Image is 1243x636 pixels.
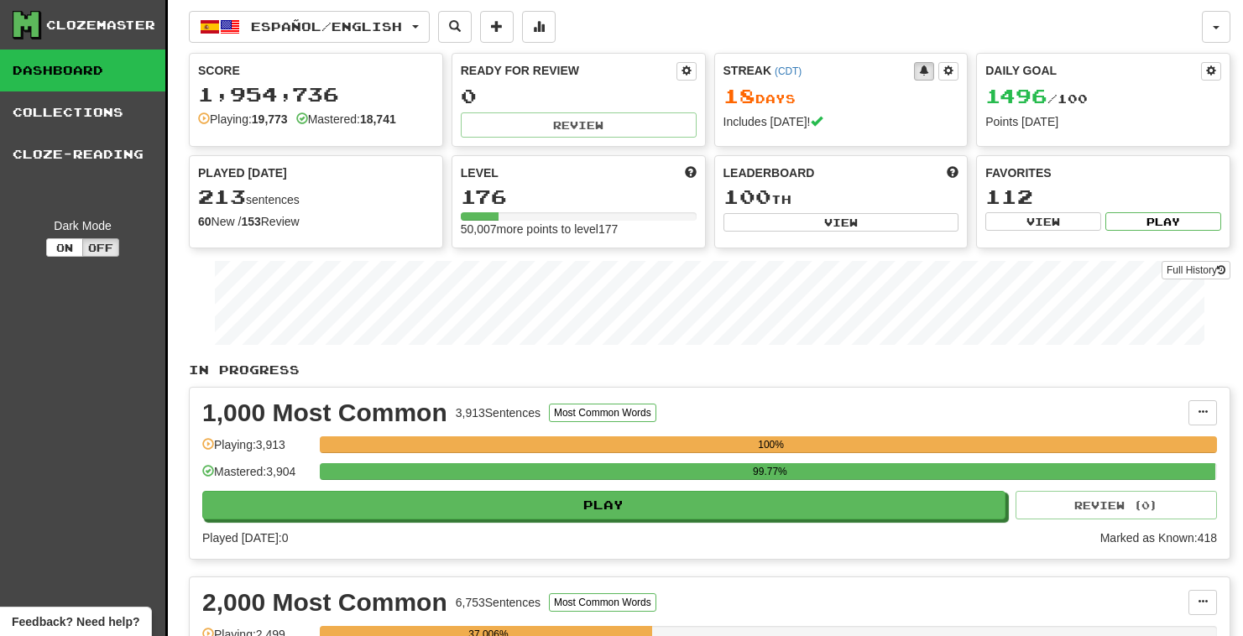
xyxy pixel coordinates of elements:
div: th [723,186,959,208]
div: Marked as Known: 418 [1100,529,1217,546]
span: Score more points to level up [685,164,697,181]
div: Includes [DATE]! [723,113,959,130]
span: Played [DATE]: 0 [202,531,288,545]
div: 50,007 more points to level 177 [461,221,697,237]
div: New / Review [198,213,434,230]
div: Daily Goal [985,62,1201,81]
a: (CDT) [775,65,802,77]
div: 1,000 Most Common [202,400,447,425]
div: Clozemaster [46,17,155,34]
span: Open feedback widget [12,613,139,630]
div: 99.77% [325,463,1214,480]
div: Points [DATE] [985,113,1221,130]
button: Search sentences [438,11,472,43]
button: Most Common Words [549,593,656,612]
button: Most Common Words [549,404,656,422]
button: Play [202,491,1005,519]
button: Add sentence to collection [480,11,514,43]
a: Full History [1162,261,1230,279]
span: / 100 [985,91,1088,106]
span: Español / English [251,19,402,34]
strong: 18,741 [360,112,396,126]
div: 6,753 Sentences [456,594,541,611]
button: More stats [522,11,556,43]
div: 176 [461,186,697,207]
div: 100% [325,436,1217,453]
p: In Progress [189,362,1230,378]
div: 112 [985,186,1221,207]
button: On [46,238,83,257]
div: sentences [198,186,434,208]
div: Playing: 3,913 [202,436,311,464]
button: Play [1105,212,1221,231]
div: Mastered: [296,111,396,128]
button: Español/English [189,11,430,43]
strong: 19,773 [252,112,288,126]
button: View [723,213,959,232]
div: 2,000 Most Common [202,590,447,615]
span: Level [461,164,499,181]
strong: 60 [198,215,212,228]
div: Streak [723,62,915,79]
span: 18 [723,84,755,107]
div: Day s [723,86,959,107]
strong: 153 [241,215,260,228]
span: Leaderboard [723,164,815,181]
button: Review [461,112,697,138]
div: 0 [461,86,697,107]
span: This week in points, UTC [947,164,958,181]
button: Review (0) [1016,491,1217,519]
div: 3,913 Sentences [456,404,541,421]
div: Dark Mode [13,217,153,234]
div: 1,954,736 [198,84,434,105]
div: Ready for Review [461,62,676,79]
span: 213 [198,185,246,208]
div: Favorites [985,164,1221,181]
span: 100 [723,185,771,208]
span: 1496 [985,84,1047,107]
button: View [985,212,1101,231]
button: Off [82,238,119,257]
div: Score [198,62,434,79]
div: Mastered: 3,904 [202,463,311,491]
span: Played [DATE] [198,164,287,181]
div: Playing: [198,111,288,128]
